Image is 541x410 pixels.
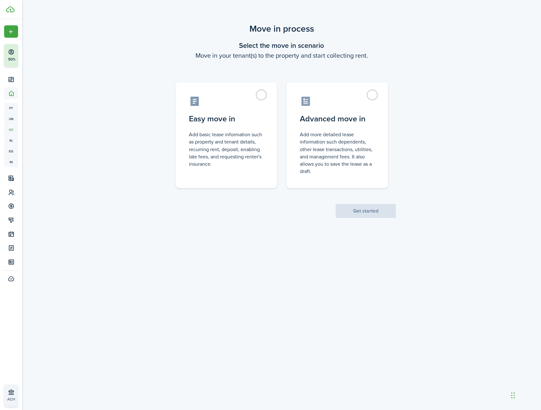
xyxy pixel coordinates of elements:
a: eq [4,146,18,157]
a: kl [4,135,18,146]
a: oc [4,124,18,135]
iframe: Chat Widget [432,342,541,410]
control-radio-card-description: Add basic lease information such as property and tenant details, recurring rent, deposit, enablin... [189,131,264,168]
a: ACH [4,384,18,407]
wizard-step-header-description: Move in your tenant(s) to the property and start collecting rent. [168,51,396,60]
control-radio-card-title: Advanced move in [300,113,375,125]
scenario-title: Move in process [168,22,396,35]
p: 50% [8,57,16,62]
control-radio-card-title: Easy move in [189,113,264,125]
wizard-step-header-title: Select the move in scenario [168,40,396,51]
p: ACH [7,396,45,402]
a: in [4,157,18,167]
div: Drag [511,386,515,405]
a: un [4,113,18,124]
button: 50% [4,44,57,67]
control-radio-card-description: Add more detailed lease information such dependents, other lease transactions, utilities, and man... [300,131,375,175]
button: Open menu [4,25,18,38]
img: TenantCloud [6,6,15,12]
a: pt [4,103,18,113]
